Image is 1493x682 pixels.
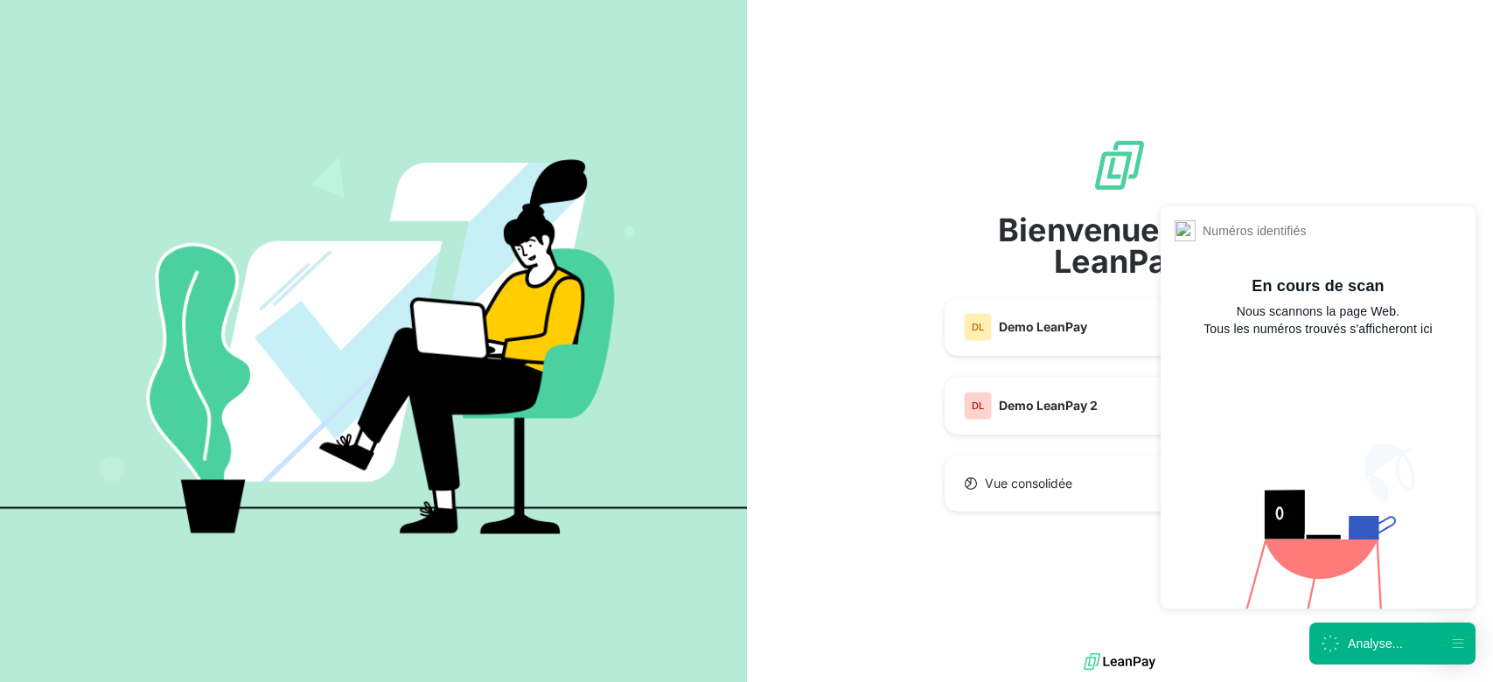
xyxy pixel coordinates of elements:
[999,397,1098,414] span: Demo LeanPay 2
[964,313,992,341] div: DL
[945,214,1294,277] span: Bienvenue chez LeanPay
[964,392,992,420] div: DL
[999,318,1087,336] span: Demo LeanPay
[945,298,1294,356] button: DLDemo LeanPay
[945,377,1294,435] button: DLDemo LeanPay 2
[1092,137,1148,193] img: logo sigle
[985,475,1072,492] span: Vue consolidée
[1084,649,1155,675] img: logo
[945,456,1294,511] button: Vue consolidée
